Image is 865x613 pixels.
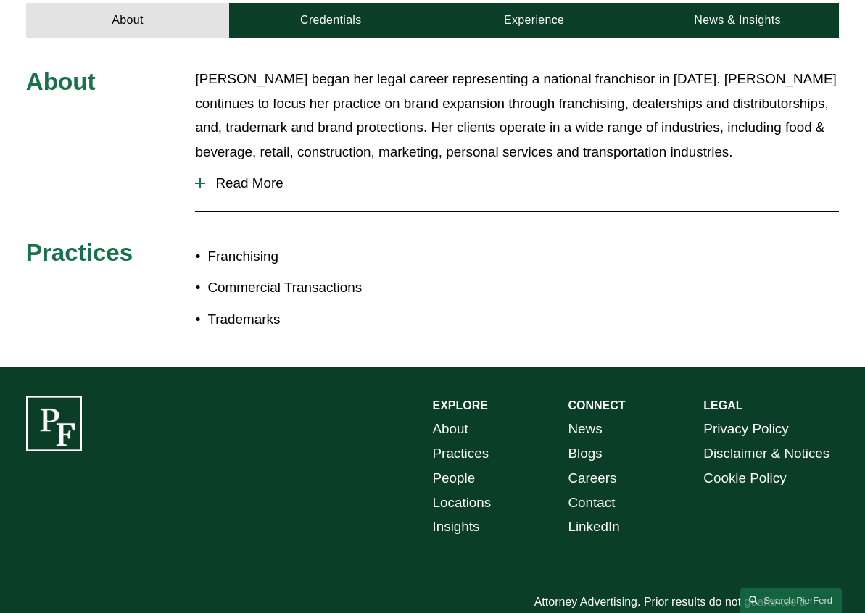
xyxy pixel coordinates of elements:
p: Trademarks [207,307,432,332]
button: Read More [195,164,839,202]
a: Contact [568,491,615,515]
a: Insights [433,514,480,539]
a: Careers [568,466,616,491]
a: Blogs [568,441,602,466]
a: About [26,3,229,38]
span: About [26,68,96,95]
a: Cookie Policy [703,466,786,491]
span: Read More [205,175,839,191]
a: Search this site [740,588,842,613]
p: Franchising [207,244,432,269]
a: Locations [433,491,492,515]
a: About [433,417,468,441]
a: Practices [433,441,489,466]
a: LinkedIn [568,514,619,539]
a: Credentials [229,3,432,38]
p: Commercial Transactions [207,275,432,300]
a: News [568,417,602,441]
span: Practices [26,239,133,266]
p: [PERSON_NAME] began her legal career representing a national franchisor in [DATE]. [PERSON_NAME] ... [195,67,839,165]
strong: CONNECT [568,399,625,412]
a: People [433,466,476,491]
strong: LEGAL [703,399,742,412]
a: News & Insights [636,3,839,38]
a: Disclaimer & Notices [703,441,829,466]
strong: EXPLORE [433,399,488,412]
a: Privacy Policy [703,417,788,441]
a: Experience [433,3,636,38]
